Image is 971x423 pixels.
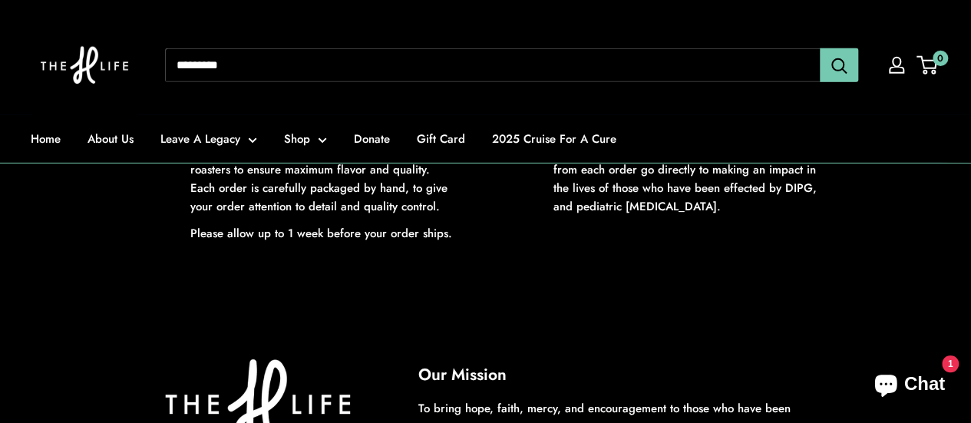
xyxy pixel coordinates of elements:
[31,15,138,115] img: The H Life
[31,128,61,150] a: Home
[190,224,455,243] p: Please allow up to 1 week before your order ships.
[417,128,465,150] a: Gift Card
[284,128,327,150] a: Shop
[889,57,904,74] a: My account
[160,128,257,150] a: Leave A Legacy
[820,48,858,82] button: Search
[88,128,134,150] a: About Us
[933,51,948,66] span: 0
[553,142,818,216] p: As a non-profit organization, 100% of our proceeds from each order go directly to making an impac...
[418,363,827,388] h2: Our Mission
[860,361,959,411] inbox-online-store-chat: Shopify online store chat
[165,48,820,82] input: Search...
[918,56,937,74] a: 0
[354,128,390,150] a: Donate
[492,128,616,150] a: 2025 Cruise For A Cure
[190,142,455,216] p: All of our coffee is freshly roasted from local roasters to ensure maximum flavor and quality. Ea...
